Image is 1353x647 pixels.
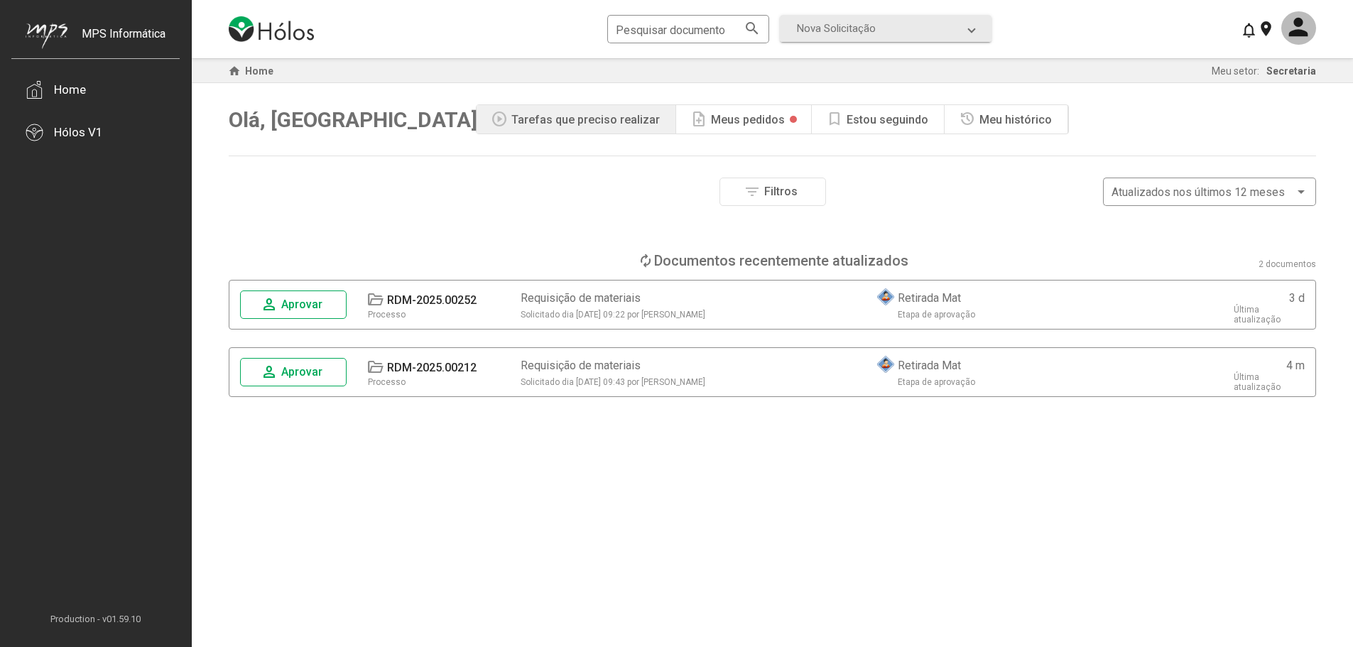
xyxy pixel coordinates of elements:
[637,252,654,269] mat-icon: loop
[368,377,406,387] div: Processo
[82,27,165,62] div: MPS Informática
[229,107,477,132] span: Olá, [GEOGRAPHIC_DATA]
[898,291,961,305] div: Retirada Mat
[1112,185,1285,199] span: Atualizados nos últimos 12 meses
[690,111,707,128] mat-icon: note_add
[979,113,1052,126] div: Meu histórico
[491,111,508,128] mat-icon: play_circle
[780,15,991,42] mat-expansion-panel-header: Nova Solicitação
[898,377,975,387] div: Etapa de aprovação
[797,22,876,35] span: Nova Solicitação
[521,377,705,387] span: Solicitado dia [DATE] 09:43 por [PERSON_NAME]
[959,111,976,128] mat-icon: history
[54,125,103,139] div: Hólos V1
[1234,372,1305,392] div: Última atualização
[366,291,384,308] mat-icon: folder_open
[521,359,641,372] div: Requisição de materiais
[1289,291,1305,305] div: 3 d
[744,19,761,36] mat-icon: search
[744,183,761,200] mat-icon: filter_list
[898,359,961,372] div: Retirada Mat
[847,113,928,126] div: Estou seguindo
[54,82,86,97] div: Home
[226,62,243,80] mat-icon: home
[387,293,477,307] div: RDM-2025.00252
[521,310,705,320] span: Solicitado dia [DATE] 09:22 por [PERSON_NAME]
[1234,305,1305,325] div: Última atualização
[281,365,322,379] span: Aprovar
[711,113,785,126] div: Meus pedidos
[1266,65,1316,77] span: Secretaria
[826,111,843,128] mat-icon: bookmark
[240,290,347,319] button: Aprovar
[764,185,798,198] span: Filtros
[1212,65,1259,77] span: Meu setor:
[26,23,67,49] img: mps-image-cropped.png
[261,364,278,381] mat-icon: person
[240,358,347,386] button: Aprovar
[654,252,908,269] div: Documentos recentemente atualizados
[229,16,314,42] img: logo-holos.png
[366,359,384,376] mat-icon: folder_open
[1257,20,1274,37] mat-icon: location_on
[521,291,641,305] div: Requisição de materiais
[281,298,322,311] span: Aprovar
[719,178,826,206] button: Filtros
[261,296,278,313] mat-icon: person
[898,310,975,320] div: Etapa de aprovação
[511,113,660,126] div: Tarefas que preciso realizar
[1259,259,1316,269] div: 2 documentos
[368,310,406,320] div: Processo
[245,65,273,77] span: Home
[11,614,180,624] span: Production - v01.59.10
[1286,359,1305,372] div: 4 m
[387,361,477,374] div: RDM-2025.00212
